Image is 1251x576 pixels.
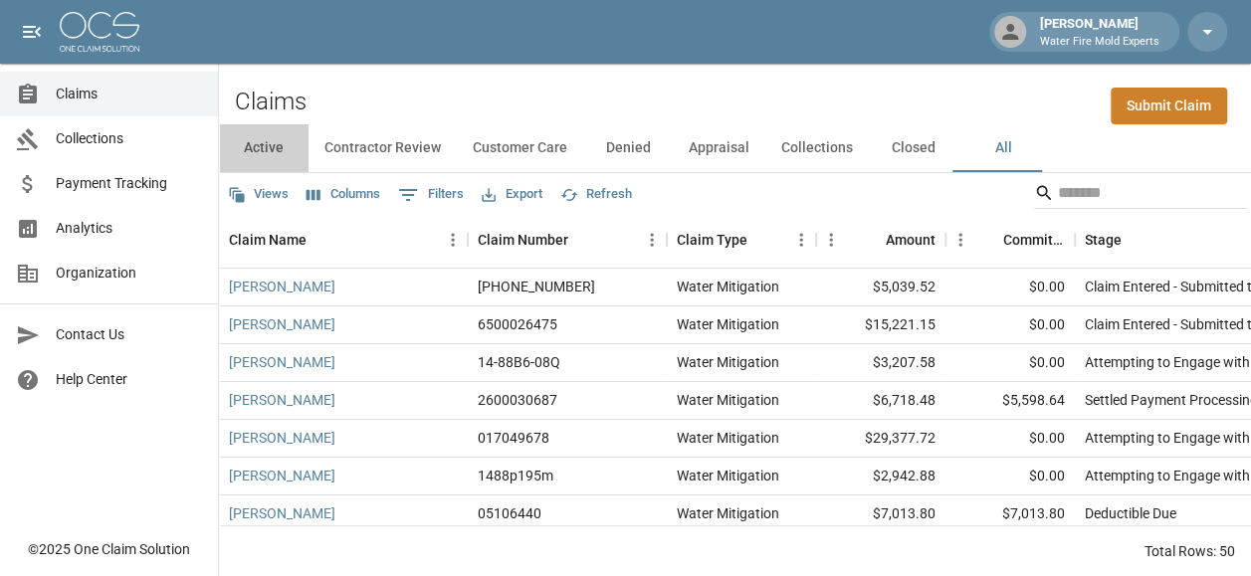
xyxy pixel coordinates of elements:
a: [PERSON_NAME] [229,390,335,410]
div: Claim Type [667,212,816,268]
button: Select columns [302,179,385,210]
span: Help Center [56,369,202,390]
div: $0.00 [945,458,1075,495]
button: Customer Care [457,124,583,172]
button: Collections [765,124,869,172]
div: © 2025 One Claim Solution [28,539,190,559]
button: All [958,124,1048,172]
div: Water Mitigation [677,277,779,296]
span: Payment Tracking [56,173,202,194]
div: Claim Number [468,212,667,268]
div: $5,598.64 [945,382,1075,420]
div: Search [1034,177,1247,213]
button: Sort [568,226,596,254]
div: Stage [1085,212,1122,268]
button: Menu [637,225,667,255]
button: Menu [945,225,975,255]
button: Sort [858,226,886,254]
button: Refresh [555,179,637,210]
button: Show filters [393,179,469,211]
div: $6,718.48 [816,382,945,420]
a: [PERSON_NAME] [229,277,335,296]
div: Water Mitigation [677,314,779,334]
div: Total Rows: 50 [1145,541,1235,561]
div: 01-008-723729 [478,277,595,296]
img: ocs-logo-white-transparent.png [60,12,139,52]
button: Closed [869,124,958,172]
button: Denied [583,124,673,172]
button: Contractor Review [309,124,457,172]
span: Contact Us [56,324,202,345]
button: Sort [975,226,1003,254]
span: Organization [56,263,202,284]
a: [PERSON_NAME] [229,352,335,372]
div: 6500026475 [478,314,557,334]
div: 14-88B6-08Q [478,352,560,372]
button: open drawer [12,12,52,52]
span: Analytics [56,218,202,239]
div: $0.00 [945,344,1075,382]
a: [PERSON_NAME] [229,428,335,448]
h2: Claims [235,88,307,116]
div: Claim Name [219,212,468,268]
div: Water Mitigation [677,352,779,372]
div: $7,013.80 [816,495,945,533]
div: Claim Type [677,212,747,268]
button: Appraisal [673,124,765,172]
span: Collections [56,128,202,149]
button: Active [219,124,309,172]
div: 1488p195m [478,466,553,485]
div: $3,207.58 [816,344,945,382]
div: Water Mitigation [677,503,779,523]
p: Water Fire Mold Experts [1040,34,1159,51]
div: Water Mitigation [677,428,779,448]
button: Sort [307,226,334,254]
div: Claim Number [478,212,568,268]
div: $0.00 [945,306,1075,344]
div: Committed Amount [945,212,1075,268]
div: $5,039.52 [816,269,945,306]
span: Claims [56,84,202,104]
button: Menu [438,225,468,255]
div: [PERSON_NAME] [1032,14,1167,50]
div: Amount [816,212,945,268]
a: [PERSON_NAME] [229,466,335,485]
div: $0.00 [945,269,1075,306]
button: Menu [816,225,846,255]
button: Export [477,179,547,210]
div: $15,221.15 [816,306,945,344]
button: Menu [786,225,816,255]
div: $2,942.88 [816,458,945,495]
div: Amount [886,212,936,268]
div: Deductible Due [1085,503,1176,523]
div: $7,013.80 [945,495,1075,533]
div: 05106440 [478,503,541,523]
a: [PERSON_NAME] [229,503,335,523]
button: Sort [747,226,775,254]
div: dynamic tabs [219,124,1251,172]
div: $29,377.72 [816,420,945,458]
div: 017049678 [478,428,549,448]
button: Sort [1122,226,1149,254]
div: Water Mitigation [677,466,779,485]
a: [PERSON_NAME] [229,314,335,334]
div: $0.00 [945,420,1075,458]
div: Water Mitigation [677,390,779,410]
a: Submit Claim [1111,88,1227,124]
button: Views [223,179,294,210]
div: 2600030687 [478,390,557,410]
div: Claim Name [229,212,307,268]
div: Committed Amount [1003,212,1065,268]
